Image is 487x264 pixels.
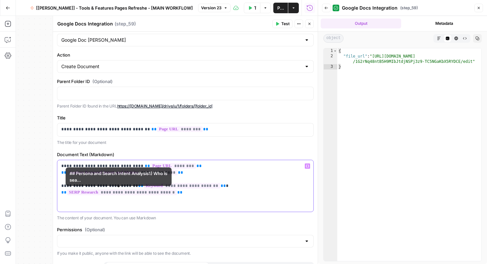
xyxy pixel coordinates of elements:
span: ( step_59 ) [115,21,136,27]
span: Test [281,21,290,27]
label: Permissions [57,226,314,233]
div: 2 [324,54,337,64]
div: 3 [324,64,337,69]
span: [[PERSON_NAME]] - Tools & Features Pages Refreshe - [MAIN WORKFLOW] [36,5,193,11]
button: Publish [273,3,288,13]
span: (Optional) [92,78,113,85]
label: Action [57,52,314,58]
label: Document Text (Markdown) [57,151,314,158]
span: Publish [277,5,284,11]
input: Google Doc Borys [61,37,301,43]
div: 1 [324,48,337,54]
button: [[PERSON_NAME]] - Tools & Features Pages Refreshe - [MAIN WORKFLOW] [26,3,197,13]
p: If you make it public, anyone with the link will be able to see the document. [57,250,314,257]
span: ( step_59 ) [400,5,418,11]
span: (Optional) [85,226,105,233]
label: Title [57,114,314,121]
span: Test Workflow [254,5,256,11]
button: Metadata [404,19,484,28]
span: Toggle code folding, rows 1 through 3 [333,48,337,54]
p: The title for your document [57,139,314,146]
a: https://[DOMAIN_NAME]/drive/u/1/folders/[folder_id [117,104,212,109]
p: The content of your document. You can use Markdown [57,215,314,221]
p: Parent Folder ID found in the URL ] [57,103,314,110]
span: Version 23 [201,5,222,11]
input: Create Document [61,63,301,70]
textarea: Google Docs Integration [57,21,113,27]
label: Parent Folder ID [57,78,314,85]
button: Test [272,20,293,28]
button: Output [321,19,401,28]
span: Google Docs Integration [342,5,398,11]
button: Test Workflow [244,3,260,13]
span: object [323,34,344,43]
button: Version 23 [198,4,231,12]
